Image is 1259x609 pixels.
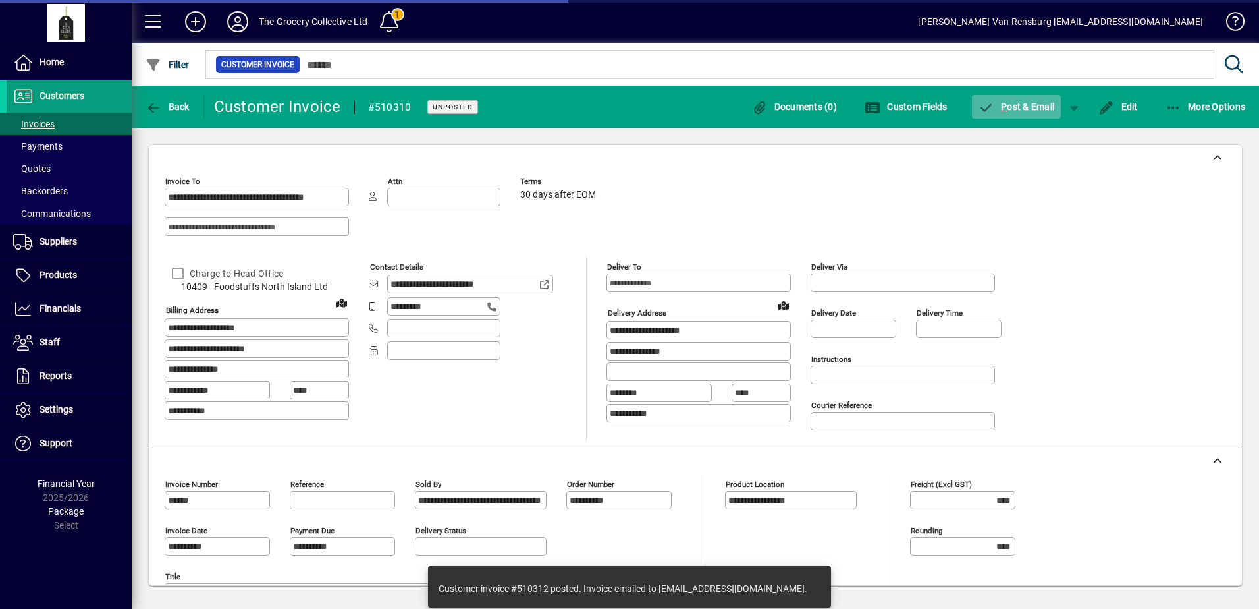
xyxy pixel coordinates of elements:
[1216,3,1243,45] a: Knowledge Base
[13,141,63,152] span: Payments
[40,270,77,280] span: Products
[917,308,963,318] mat-label: Delivery time
[174,10,217,34] button: Add
[132,95,204,119] app-page-header-button: Back
[773,295,794,316] a: View on map
[7,158,132,180] a: Quotes
[7,135,132,158] a: Payments
[7,326,132,359] a: Staff
[865,101,948,112] span: Custom Fields
[1165,101,1246,112] span: More Options
[221,58,294,71] span: Customer Invoice
[142,95,193,119] button: Back
[259,11,368,32] div: The Grocery Collective Ltd
[607,262,641,272] mat-label: Deliver To
[918,11,1203,32] div: [PERSON_NAME] Van Rensburg [EMAIL_ADDRESS][DOMAIN_NAME]
[40,57,64,67] span: Home
[165,280,349,294] span: 10409 - Foodstuffs North Island Ltd
[7,259,132,292] a: Products
[811,401,872,410] mat-label: Courier Reference
[415,526,466,535] mat-label: Delivery status
[331,292,352,313] a: View on map
[811,262,847,272] mat-label: Deliver via
[38,478,95,489] span: Financial Year
[165,177,200,186] mat-label: Invoice To
[290,480,324,489] mat-label: Reference
[7,46,132,79] a: Home
[142,53,193,76] button: Filter
[439,582,807,595] div: Customer invoice #510312 posted. Invoice emailed to [EMAIL_ADDRESS][DOMAIN_NAME].
[520,177,599,186] span: Terms
[7,113,132,135] a: Invoices
[388,177,402,186] mat-label: Attn
[415,480,441,489] mat-label: Sold by
[214,96,341,117] div: Customer Invoice
[726,480,784,489] mat-label: Product location
[7,293,132,326] a: Financials
[751,101,837,112] span: Documents (0)
[217,10,259,34] button: Profile
[13,208,91,219] span: Communications
[7,180,132,202] a: Backorders
[40,370,72,381] span: Reports
[972,95,1061,119] button: Post & Email
[13,119,55,129] span: Invoices
[748,95,840,119] button: Documents (0)
[1001,101,1007,112] span: P
[911,480,972,489] mat-label: Freight (excl GST)
[13,163,51,174] span: Quotes
[290,526,335,535] mat-label: Payment due
[165,526,207,535] mat-label: Invoice date
[40,404,73,415] span: Settings
[40,438,72,448] span: Support
[7,360,132,393] a: Reports
[165,480,218,489] mat-label: Invoice number
[7,427,132,460] a: Support
[978,101,1055,112] span: ost & Email
[7,225,132,258] a: Suppliers
[368,97,412,118] div: #510310
[165,572,180,581] mat-label: Title
[811,308,856,318] mat-label: Delivery date
[1098,101,1138,112] span: Edit
[433,103,473,111] span: Unposted
[567,480,614,489] mat-label: Order number
[146,59,190,70] span: Filter
[861,95,951,119] button: Custom Fields
[40,337,60,347] span: Staff
[40,303,81,314] span: Financials
[40,236,77,246] span: Suppliers
[7,202,132,225] a: Communications
[1095,95,1141,119] button: Edit
[520,190,596,200] span: 30 days after EOM
[146,101,190,112] span: Back
[7,393,132,426] a: Settings
[911,526,942,535] mat-label: Rounding
[811,355,851,364] mat-label: Instructions
[13,186,68,196] span: Backorders
[40,90,84,101] span: Customers
[48,506,84,517] span: Package
[1162,95,1249,119] button: More Options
